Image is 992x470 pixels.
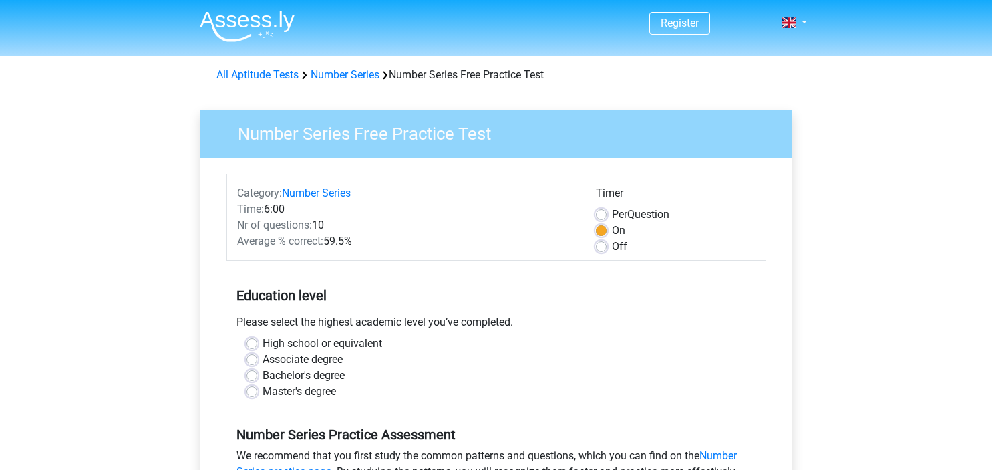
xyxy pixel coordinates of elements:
div: 10 [227,217,586,233]
h5: Number Series Practice Assessment [236,427,756,443]
a: Number Series [311,68,379,81]
img: Assessly [200,11,295,42]
label: Bachelor's degree [263,368,345,384]
label: Associate degree [263,352,343,368]
div: Number Series Free Practice Test [211,67,782,83]
div: 59.5% [227,233,586,249]
span: Nr of questions: [237,219,312,231]
div: 6:00 [227,201,586,217]
span: Category: [237,187,282,199]
span: Time: [237,203,264,215]
label: Off [612,239,627,255]
a: Number Series [282,187,351,199]
label: Question [612,207,669,223]
a: Register [661,17,699,29]
h3: Number Series Free Practice Test [222,118,782,144]
span: Average % correct: [237,235,323,247]
a: All Aptitude Tests [216,68,299,81]
h5: Education level [236,282,756,309]
div: Please select the highest academic level you’ve completed. [226,314,766,336]
label: Master's degree [263,384,336,400]
div: Timer [596,185,756,207]
span: Per [612,208,627,221]
label: High school or equivalent [263,336,382,352]
label: On [612,223,625,239]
